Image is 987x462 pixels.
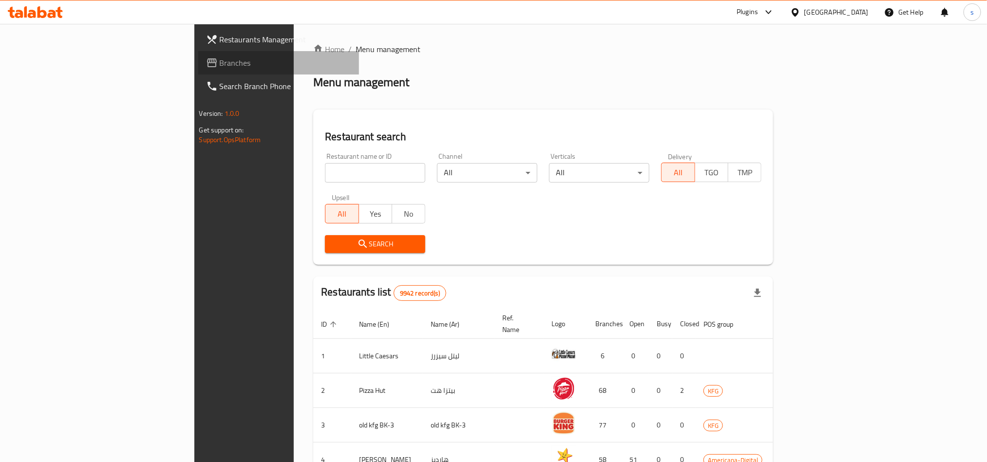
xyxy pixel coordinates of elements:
[351,339,423,373] td: Little Caesars
[672,339,696,373] td: 0
[699,166,724,180] span: TGO
[313,43,773,55] nav: breadcrumb
[551,411,576,435] img: old kfg BK-3
[394,285,446,301] div: Total records count
[199,124,244,136] span: Get support on:
[672,309,696,339] th: Closed
[703,318,746,330] span: POS group
[668,153,692,160] label: Delivery
[549,163,649,183] div: All
[351,373,423,408] td: Pizza Hut
[672,408,696,443] td: 0
[502,312,532,335] span: Ref. Name
[325,163,425,183] input: Search for restaurant name or ID..
[588,373,622,408] td: 68
[396,207,421,221] span: No
[225,107,240,120] span: 1.0.0
[199,133,261,146] a: Support.OpsPlatform
[198,28,359,51] a: Restaurants Management
[332,194,350,201] label: Upsell
[321,285,446,301] h2: Restaurants list
[544,309,588,339] th: Logo
[431,318,472,330] span: Name (Ar)
[746,281,769,305] div: Export file
[423,373,494,408] td: بيتزا هت
[351,408,423,443] td: old kfg BK-3
[695,163,728,182] button: TGO
[325,235,425,253] button: Search
[737,6,758,18] div: Plugins
[704,420,722,431] span: KFG
[220,34,351,45] span: Restaurants Management
[356,43,420,55] span: Menu management
[363,207,388,221] span: Yes
[198,51,359,74] a: Branches
[359,318,402,330] span: Name (En)
[198,74,359,98] a: Search Branch Phone
[392,204,425,223] button: No
[325,129,761,144] h2: Restaurant search
[804,7,869,18] div: [GEOGRAPHIC_DATA]
[622,309,649,339] th: Open
[970,7,974,18] span: s
[333,238,418,250] span: Search
[588,408,622,443] td: 77
[437,163,537,183] div: All
[704,386,722,397] span: KFG
[661,163,695,182] button: All
[551,342,576,366] img: Little Caesars
[622,339,649,373] td: 0
[665,166,691,180] span: All
[321,318,340,330] span: ID
[551,376,576,401] img: Pizza Hut
[649,339,672,373] td: 0
[199,107,223,120] span: Version:
[649,309,672,339] th: Busy
[220,80,351,92] span: Search Branch Phone
[588,309,622,339] th: Branches
[622,373,649,408] td: 0
[622,408,649,443] td: 0
[649,408,672,443] td: 0
[672,373,696,408] td: 2
[423,408,494,443] td: old kfg BK-3
[220,57,351,69] span: Branches
[649,373,672,408] td: 0
[728,163,761,182] button: TMP
[359,204,392,223] button: Yes
[588,339,622,373] td: 6
[325,204,359,223] button: All
[313,74,409,90] h2: Menu management
[423,339,494,373] td: ليتل سيزرز
[394,289,446,298] span: 9942 record(s)
[732,166,758,180] span: TMP
[329,207,355,221] span: All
